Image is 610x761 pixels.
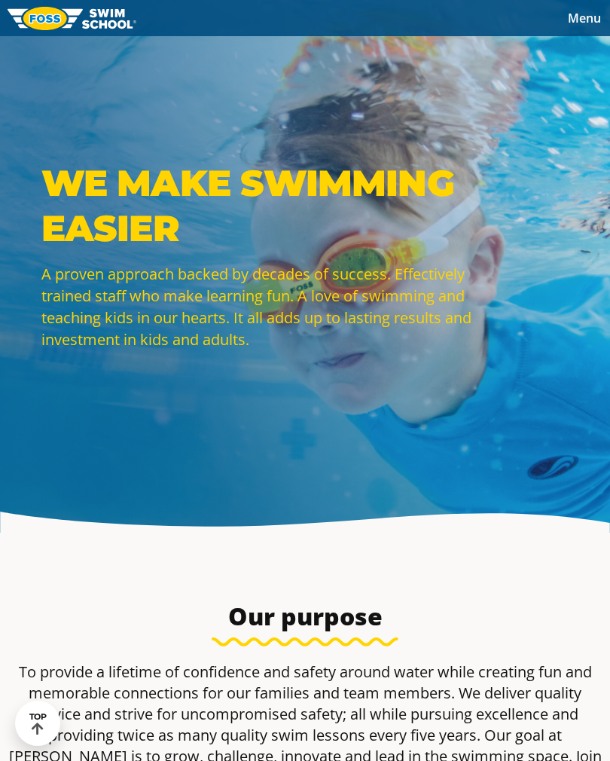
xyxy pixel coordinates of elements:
div: TOP [29,712,47,735]
button: Toggle navigation [559,7,610,29]
p: A proven approach backed by decades of success. Effectively trained staff who make learning fun. ... [41,263,478,350]
h3: Our purpose [8,601,602,631]
img: FOSS Swim School Logo [8,7,136,30]
p: WE MAKE SWIMMING EASIER [41,160,478,251]
span: Menu [568,10,601,26]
